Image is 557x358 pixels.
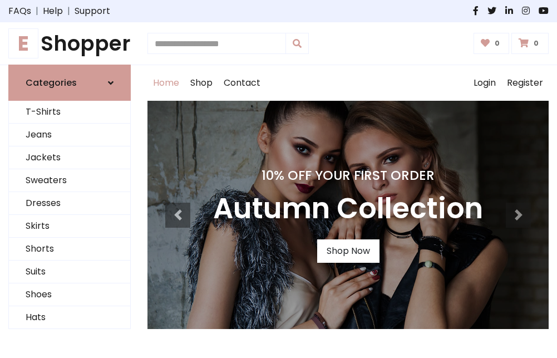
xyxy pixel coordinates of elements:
[9,283,130,306] a: Shoes
[501,65,549,101] a: Register
[8,28,38,58] span: E
[147,65,185,101] a: Home
[9,215,130,238] a: Skirts
[26,77,77,88] h6: Categories
[8,31,131,56] h1: Shopper
[9,192,130,215] a: Dresses
[8,4,31,18] a: FAQs
[185,65,218,101] a: Shop
[8,65,131,101] a: Categories
[9,101,130,124] a: T-Shirts
[218,65,266,101] a: Contact
[317,239,379,263] a: Shop Now
[63,4,75,18] span: |
[43,4,63,18] a: Help
[213,168,483,183] h4: 10% Off Your First Order
[9,261,130,283] a: Suits
[492,38,502,48] span: 0
[511,33,549,54] a: 0
[213,192,483,226] h3: Autumn Collection
[75,4,110,18] a: Support
[9,146,130,169] a: Jackets
[9,306,130,329] a: Hats
[9,124,130,146] a: Jeans
[9,238,130,261] a: Shorts
[9,169,130,192] a: Sweaters
[31,4,43,18] span: |
[468,65,501,101] a: Login
[531,38,541,48] span: 0
[8,31,131,56] a: EShopper
[474,33,510,54] a: 0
